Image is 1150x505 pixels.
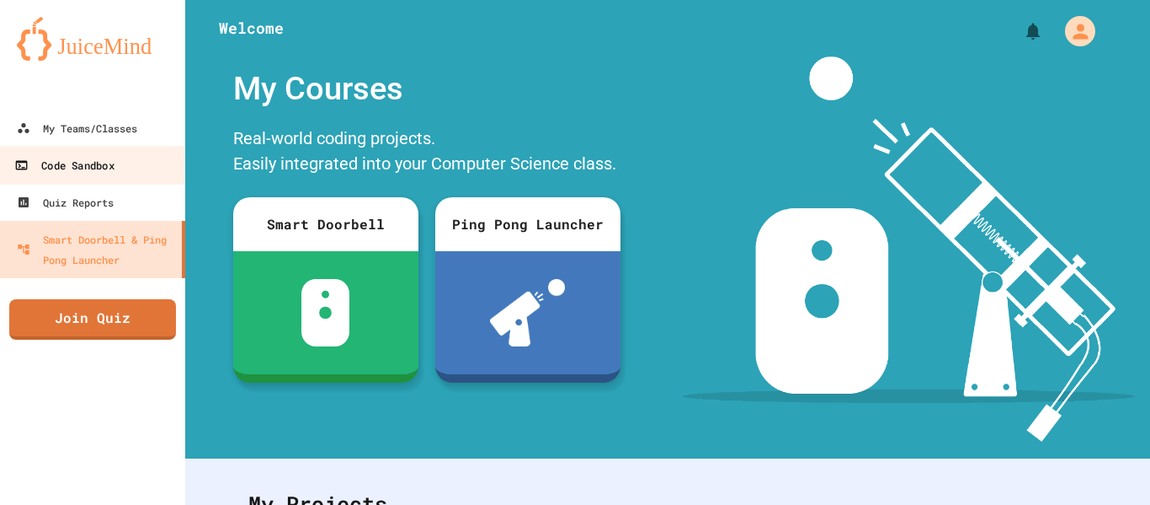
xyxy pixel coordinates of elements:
[301,279,349,347] img: sdb-white.svg
[435,197,620,251] div: Ping Pong Launcher
[683,56,1134,442] img: banner-image-my-projects.png
[225,121,629,185] div: Real-world coding projects. Easily integrated into your Computer Science class.
[225,56,629,121] div: My Courses
[17,192,114,212] div: Quiz Reports
[233,197,418,251] div: Smart Doorbell
[1047,12,1099,51] div: My Account
[17,118,137,138] div: My Teams/Classes
[17,17,168,61] img: logo-orange.svg
[17,229,175,270] div: Smart Doorbell & Ping Pong Launcher
[992,17,1047,46] div: My Notifications
[9,299,176,340] a: Join Quiz
[490,279,565,347] img: ppl-with-ball.png
[14,155,114,176] div: Code Sandbox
